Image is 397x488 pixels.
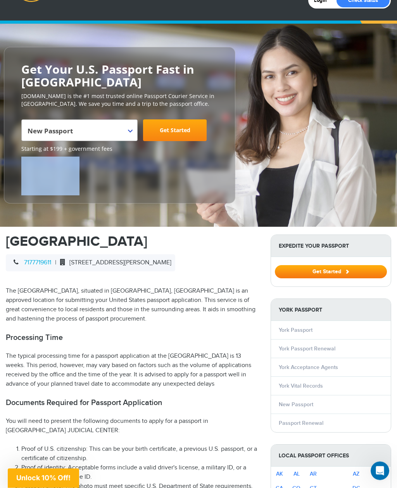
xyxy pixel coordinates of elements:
div: | [6,255,175,272]
iframe: Intercom live chat [371,462,389,480]
h2: Get Your U.S. Passport Fast in [GEOGRAPHIC_DATA] [21,63,218,89]
a: AR [310,471,317,478]
a: York Vital Records [279,383,323,390]
p: The typical processing time for a passport application at the [GEOGRAPHIC_DATA] is 13 weeks. This... [6,352,259,389]
a: New Passport [279,402,313,408]
p: You will need to present the following documents to apply for a passport in [GEOGRAPHIC_DATA] JUD... [6,417,259,436]
span: Starting at $199 + government fees [21,145,218,153]
span: Unlock 10% Off! [16,474,71,482]
h1: [GEOGRAPHIC_DATA] [6,235,259,249]
p: [DOMAIN_NAME] is the #1 most trusted online Passport Courier Service in [GEOGRAPHIC_DATA]. We sav... [21,93,218,108]
li: Proof of U.S. citizenship: This can be your birth certificate, a previous U.S. passport, or a cer... [21,445,259,464]
a: York Passport [279,327,312,334]
div: Unlock 10% Off! [8,469,79,488]
a: AK [276,471,283,478]
a: AZ [353,471,359,478]
strong: Expedite Your Passport [271,235,391,257]
a: 7177719611 [24,259,51,267]
p: The [GEOGRAPHIC_DATA], situated in [GEOGRAPHIC_DATA], [GEOGRAPHIC_DATA] is an approved location f... [6,287,259,324]
span: New Passport [28,123,129,145]
a: Passport Renewal [279,420,323,427]
h2: Documents Required for Passport Application [6,398,259,408]
a: York Acceptance Agents [279,364,338,371]
a: York Passport Renewal [279,346,335,352]
a: AL [293,471,300,478]
span: [STREET_ADDRESS][PERSON_NAME] [56,259,171,267]
button: Get Started [275,266,387,279]
iframe: Customer reviews powered by Trustpilot [21,157,79,196]
h2: Processing Time [6,333,259,343]
span: New Passport [21,120,138,141]
li: Proof of identity: Acceptable forms include a valid driver's license, a military ID, or a governm... [21,464,259,482]
a: Get Started [143,120,207,141]
a: Get Started [275,269,387,275]
strong: Local Passport Offices [271,445,391,467]
strong: York Passport [271,299,391,321]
